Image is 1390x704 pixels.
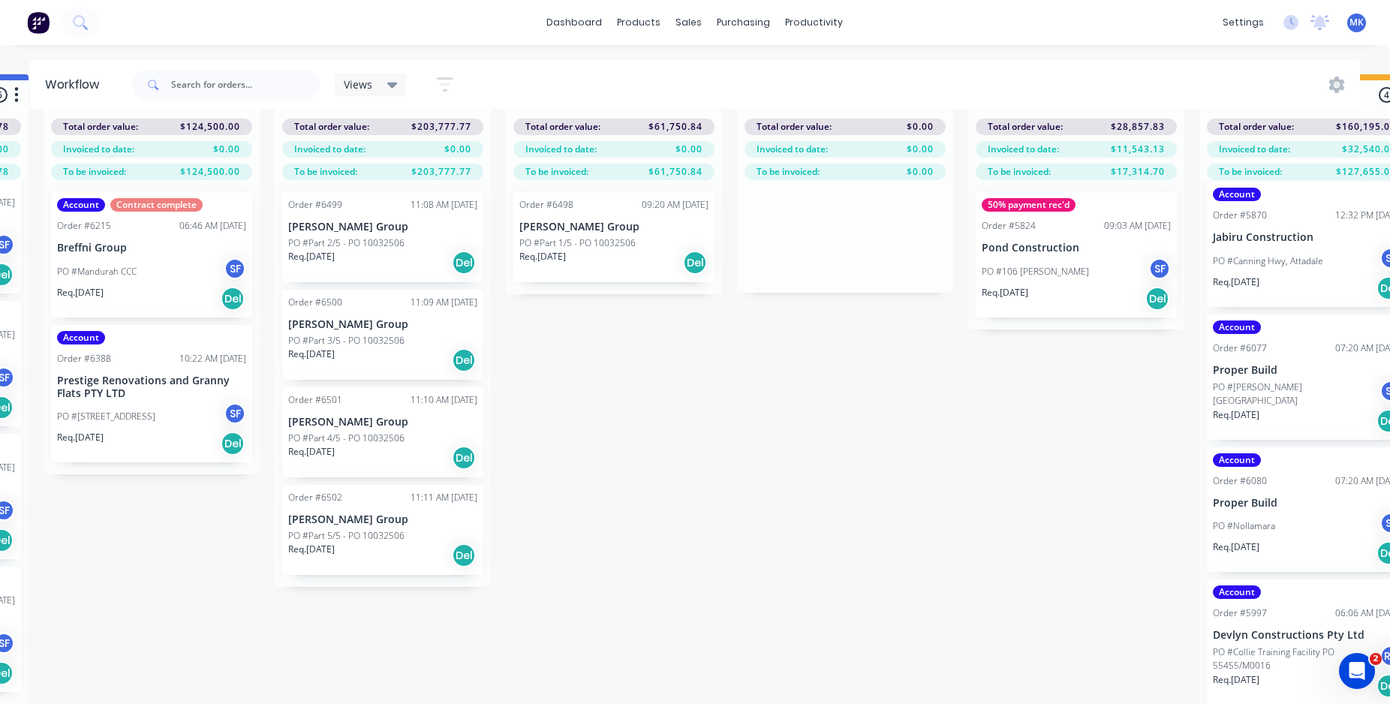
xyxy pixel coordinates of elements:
[1219,165,1282,179] span: To be invoiced:
[642,198,709,212] div: 09:20 AM [DATE]
[288,416,477,429] p: [PERSON_NAME] Group
[1111,143,1165,156] span: $11,543.13
[1213,453,1261,467] div: Account
[1219,120,1294,134] span: Total order value:
[288,432,405,445] p: PO #Part 4/5 - PO 10032506
[411,120,471,134] span: $203,777.77
[525,120,600,134] span: Total order value:
[57,352,111,366] div: Order #6388
[988,165,1051,179] span: To be invoiced:
[221,432,245,456] div: Del
[683,251,707,275] div: Del
[288,393,342,407] div: Order #6501
[1104,219,1171,233] div: 09:03 AM [DATE]
[27,11,50,34] img: Factory
[519,198,573,212] div: Order #6498
[444,143,471,156] span: $0.00
[180,120,240,134] span: $124,500.00
[57,410,155,423] p: PO #[STREET_ADDRESS]
[288,236,405,250] p: PO #Part 2/5 - PO 10032506
[982,198,1076,212] div: 50% payment rec'd
[1213,341,1267,355] div: Order #6077
[1213,209,1267,222] div: Order #5870
[1148,257,1171,280] div: SF
[778,11,851,34] div: productivity
[57,242,246,254] p: Breffni Group
[1339,653,1375,689] iframe: Intercom live chat
[288,347,335,361] p: Req. [DATE]
[1213,606,1267,620] div: Order #5997
[282,192,483,282] div: Order #649911:08 AM [DATE][PERSON_NAME] GroupPO #Part 2/5 - PO 10032506Req.[DATE]Del
[51,192,252,317] div: AccountContract completeOrder #621506:46 AM [DATE]Breffni GroupPO #Mandurah CCCSFReq.[DATE]Del
[710,11,778,34] div: purchasing
[1111,165,1165,179] span: $17,314.70
[757,120,832,134] span: Total order value:
[757,165,820,179] span: To be invoiced:
[540,11,610,34] a: dashboard
[288,491,342,504] div: Order #6502
[411,393,477,407] div: 11:10 AM [DATE]
[1213,673,1259,687] p: Req. [DATE]
[452,348,476,372] div: Del
[982,265,1089,278] p: PO #106 [PERSON_NAME]
[669,11,710,34] div: sales
[110,198,203,212] div: Contract complete
[288,529,405,543] p: PO #Part 5/5 - PO 10032506
[213,143,240,156] span: $0.00
[1111,120,1165,134] span: $28,857.83
[1370,653,1382,665] span: 2
[224,402,246,425] div: SF
[411,198,477,212] div: 11:08 AM [DATE]
[288,318,477,331] p: [PERSON_NAME] Group
[1213,645,1379,672] p: PO #Collie Training Facility PO 55455/M0016
[1213,188,1261,201] div: Account
[1219,143,1290,156] span: Invoiced to date:
[1213,474,1267,488] div: Order #6080
[57,219,111,233] div: Order #6215
[988,120,1063,134] span: Total order value:
[294,165,357,179] span: To be invoiced:
[288,250,335,263] p: Req. [DATE]
[907,120,934,134] span: $0.00
[288,445,335,459] p: Req. [DATE]
[57,265,137,278] p: PO #Mandurah CCC
[519,221,709,233] p: [PERSON_NAME] Group
[513,192,715,282] div: Order #649809:20 AM [DATE][PERSON_NAME] GroupPO #Part 1/5 - PO 10032506Req.[DATE]Del
[221,287,245,311] div: Del
[982,219,1036,233] div: Order #5824
[675,143,703,156] span: $0.00
[1213,585,1261,599] div: Account
[519,236,636,250] p: PO #Part 1/5 - PO 10032506
[288,221,477,233] p: [PERSON_NAME] Group
[63,165,126,179] span: To be invoiced:
[282,290,483,380] div: Order #650011:09 AM [DATE][PERSON_NAME] GroupPO #Part 3/5 - PO 10032506Req.[DATE]Del
[288,198,342,212] div: Order #6499
[57,375,246,400] p: Prestige Renovations and Granny Flats PTY LTD
[982,242,1171,254] p: Pond Construction
[282,387,483,477] div: Order #650111:10 AM [DATE][PERSON_NAME] GroupPO #Part 4/5 - PO 10032506Req.[DATE]Del
[294,143,366,156] span: Invoiced to date:
[63,120,138,134] span: Total order value:
[180,165,240,179] span: $124,500.00
[525,143,597,156] span: Invoiced to date:
[988,143,1059,156] span: Invoiced to date:
[1215,11,1271,34] div: settings
[344,77,372,92] span: Views
[57,431,104,444] p: Req. [DATE]
[610,11,669,34] div: products
[976,192,1177,317] div: 50% payment rec'dOrder #582409:03 AM [DATE]Pond ConstructionPO #106 [PERSON_NAME]SFReq.[DATE]Del
[452,251,476,275] div: Del
[1213,540,1259,554] p: Req. [DATE]
[288,334,405,347] p: PO #Part 3/5 - PO 10032506
[288,513,477,526] p: [PERSON_NAME] Group
[519,250,566,263] p: Req. [DATE]
[648,165,703,179] span: $61,750.84
[224,257,246,280] div: SF
[452,543,476,567] div: Del
[411,165,471,179] span: $203,777.77
[1349,16,1364,29] span: MK
[179,352,246,366] div: 10:22 AM [DATE]
[45,76,107,94] div: Workflow
[1213,519,1275,533] p: PO #Nollamara
[411,491,477,504] div: 11:11 AM [DATE]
